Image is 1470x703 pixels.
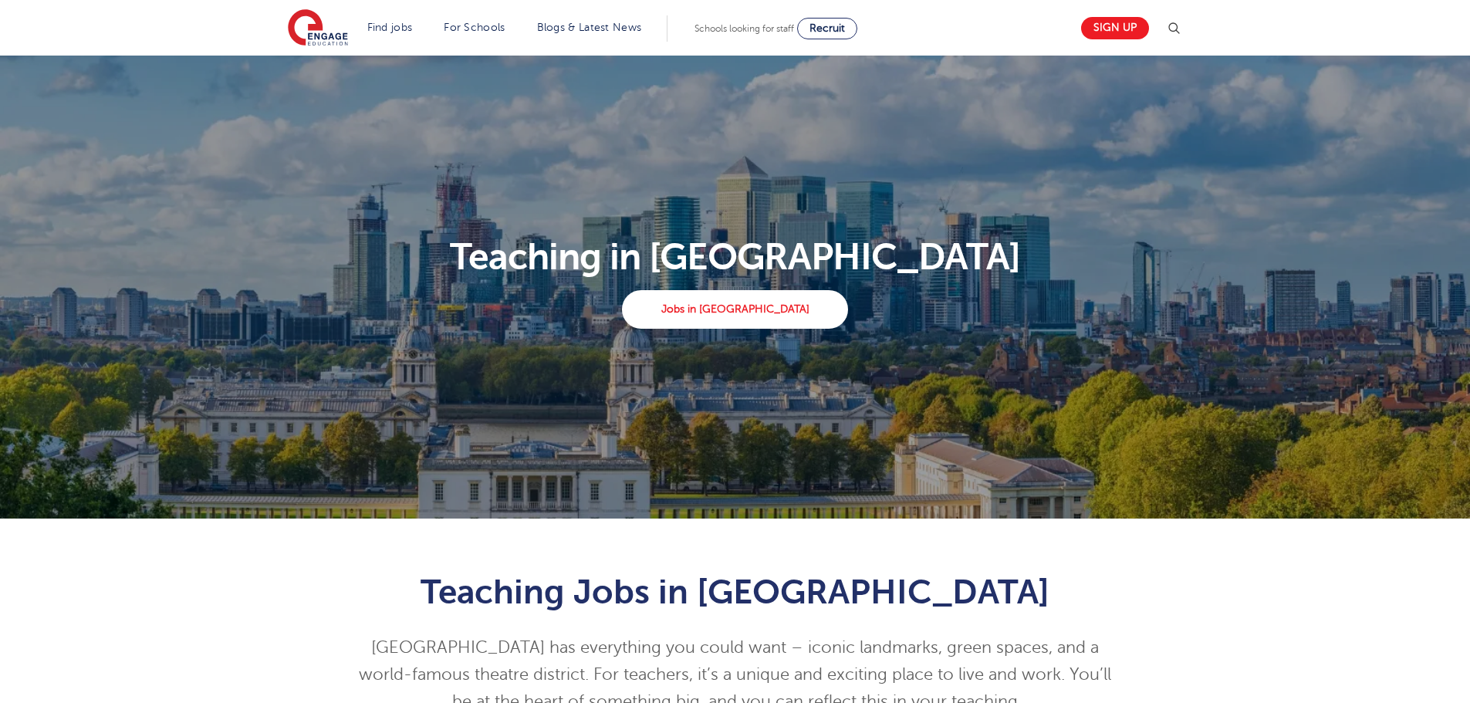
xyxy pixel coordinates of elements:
[694,23,794,34] span: Schools looking for staff
[1081,17,1149,39] a: Sign up
[797,18,857,39] a: Recruit
[421,573,1049,611] span: Teaching Jobs in [GEOGRAPHIC_DATA]
[537,22,642,33] a: Blogs & Latest News
[288,9,348,48] img: Engage Education
[444,22,505,33] a: For Schools
[279,238,1191,275] p: Teaching in [GEOGRAPHIC_DATA]
[367,22,413,33] a: Find jobs
[622,290,848,329] a: Jobs in [GEOGRAPHIC_DATA]
[809,22,845,34] span: Recruit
